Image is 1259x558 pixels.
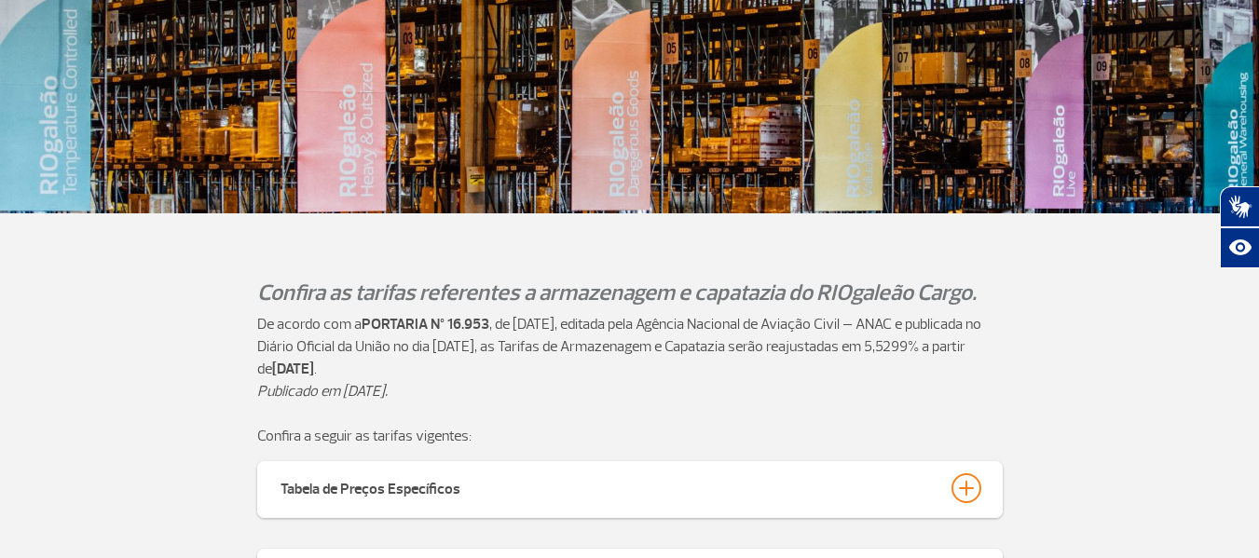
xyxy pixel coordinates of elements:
p: Confira a seguir as tarifas vigentes: [257,425,1003,447]
strong: [DATE] [272,360,314,378]
p: Confira as tarifas referentes a armazenagem e capatazia do RIOgaleão Cargo. [257,277,1003,308]
button: Tabela de Preços Específicos [280,472,980,504]
strong: PORTARIA Nº 16.953 [362,315,489,333]
p: De acordo com a , de [DATE], editada pela Agência Nacional de Aviação Civil – ANAC e publicada no... [257,313,1003,380]
div: Plugin de acessibilidade da Hand Talk. [1220,186,1259,268]
div: Tabela de Preços Específicos [281,473,460,499]
em: Publicado em [DATE]. [257,382,388,401]
button: Abrir recursos assistivos. [1220,227,1259,268]
button: Abrir tradutor de língua de sinais. [1220,186,1259,227]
